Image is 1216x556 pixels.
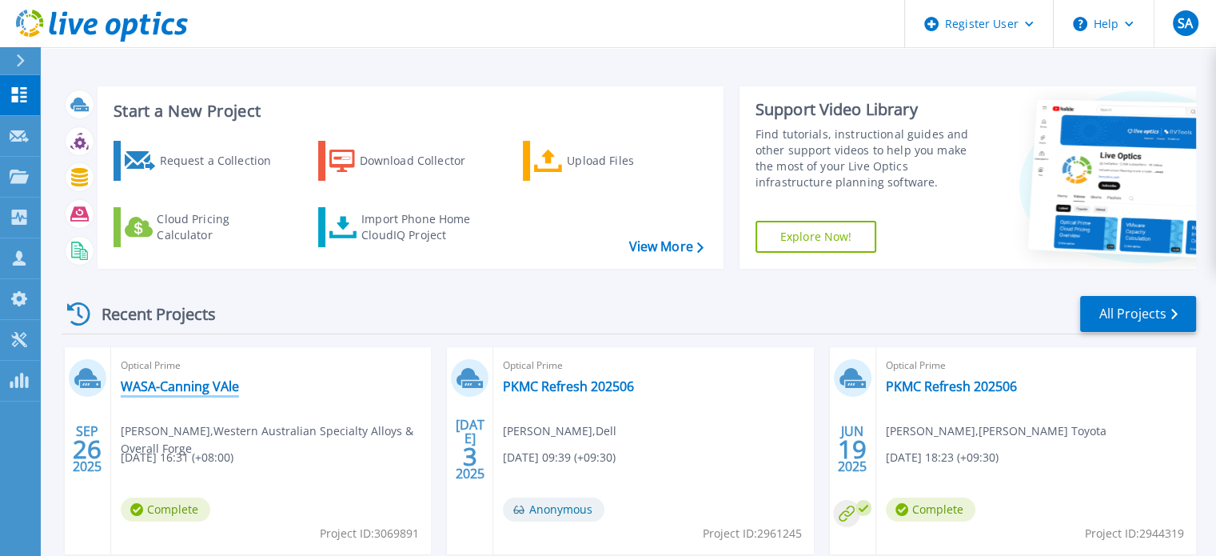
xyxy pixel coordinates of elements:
a: Request a Collection [114,141,292,181]
div: Import Phone Home CloudIQ Project [361,211,486,243]
span: Anonymous [503,498,604,522]
div: Cloud Pricing Calculator [157,211,285,243]
a: PKMC Refresh 202506 [503,378,634,394]
span: Optical Prime [503,357,803,374]
span: Complete [121,498,210,522]
a: Upload Files [523,141,701,181]
a: View More [628,239,703,254]
span: [DATE] 09:39 (+09:30) [503,449,616,466]
span: [PERSON_NAME] , Western Australian Specialty Alloys & Overall Forge [121,422,431,458]
span: 19 [838,442,867,456]
span: Project ID: 2961245 [703,525,802,542]
span: Optical Prime [886,357,1186,374]
span: Optical Prime [121,357,421,374]
a: Download Collector [318,141,496,181]
span: Complete [886,498,975,522]
span: SA [1178,17,1193,30]
a: PKMC Refresh 202506 [886,378,1017,394]
div: Upload Files [567,145,695,177]
a: WASA-Canning VAle [121,378,239,394]
a: All Projects [1080,296,1196,332]
div: Find tutorials, instructional guides and other support videos to help you make the most of your L... [756,126,985,190]
span: 26 [73,442,102,456]
div: SEP 2025 [72,420,102,478]
h3: Start a New Project [114,102,703,120]
span: [DATE] 16:31 (+08:00) [121,449,233,466]
div: Support Video Library [756,99,985,120]
span: 3 [463,450,477,463]
span: Project ID: 3069891 [320,525,419,542]
div: JUN 2025 [837,420,867,478]
span: [PERSON_NAME] , Dell [503,422,616,440]
a: Explore Now! [756,221,877,253]
span: [PERSON_NAME] , [PERSON_NAME] Toyota [886,422,1106,440]
div: Request a Collection [159,145,287,177]
div: [DATE] 2025 [455,420,485,478]
span: [DATE] 18:23 (+09:30) [886,449,999,466]
a: Cloud Pricing Calculator [114,207,292,247]
span: Project ID: 2944319 [1085,525,1184,542]
div: Download Collector [360,145,488,177]
div: Recent Projects [62,294,237,334]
